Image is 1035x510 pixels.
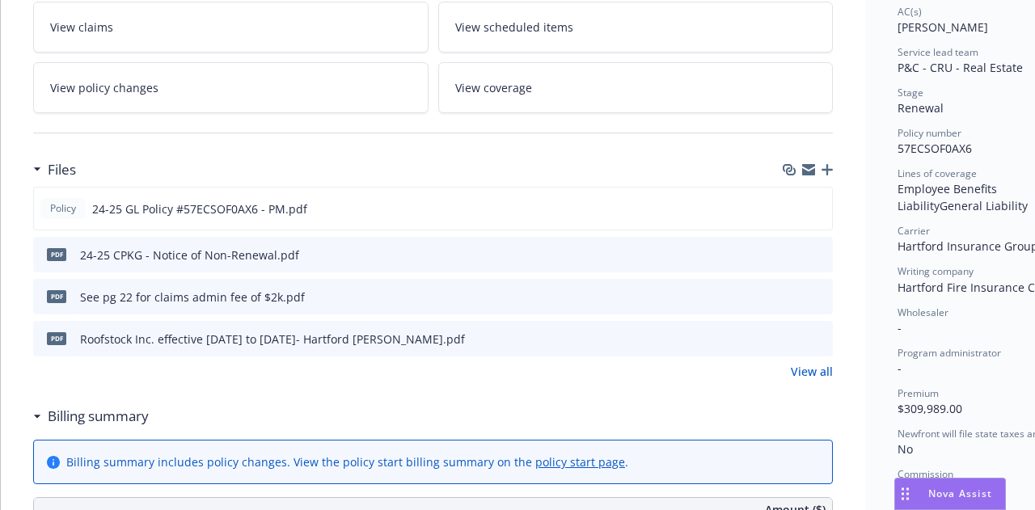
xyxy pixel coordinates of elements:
span: 24-25 GL Policy #57ECSOF0AX6 - PM.pdf [92,200,307,217]
span: $309,989.00 [898,401,962,416]
button: Nova Assist [894,478,1006,510]
span: Renewal [898,100,944,116]
span: P&C - CRU - Real Estate [898,60,1023,75]
span: View scheduled items [455,19,573,36]
span: View policy changes [50,79,158,96]
span: pdf [47,248,66,260]
div: Roofstock Inc. effective [DATE] to [DATE]- Hartford [PERSON_NAME].pdf [80,331,465,348]
span: Writing company [898,264,974,278]
button: preview file [811,200,826,217]
button: preview file [812,289,826,306]
button: download file [786,331,799,348]
span: Stage [898,86,923,99]
span: View claims [50,19,113,36]
span: AC(s) [898,5,922,19]
div: Billing summary [33,406,149,427]
div: See pg 22 for claims admin fee of $2k.pdf [80,289,305,306]
div: Billing summary includes policy changes. View the policy start billing summary on the . [66,453,628,470]
span: Policy [47,201,79,216]
span: Program administrator [898,346,1001,360]
span: [PERSON_NAME] [898,19,988,35]
a: View scheduled items [438,2,834,53]
a: View policy changes [33,62,429,113]
button: download file [786,247,799,263]
button: preview file [812,247,826,263]
span: Service lead team [898,45,978,59]
div: Files [33,159,76,180]
span: Wholesaler [898,306,948,319]
h3: Files [48,159,76,180]
span: - [898,320,902,335]
a: policy start page [535,454,625,470]
span: - [898,360,902,376]
span: View coverage [455,79,532,96]
a: View claims [33,2,429,53]
span: pdf [47,332,66,344]
button: download file [785,200,798,217]
a: View coverage [438,62,834,113]
h3: Billing summary [48,406,149,427]
span: pdf [47,290,66,302]
span: General Liability [940,198,1028,213]
button: download file [786,289,799,306]
div: 24-25 CPKG - Notice of Non-Renewal.pdf [80,247,299,263]
span: Lines of coverage [898,166,977,180]
span: Policy number [898,126,961,140]
span: Employee Benefits Liability [898,181,1000,213]
span: Carrier [898,224,930,238]
span: Premium [898,386,939,400]
button: preview file [812,331,826,348]
span: Nova Assist [928,487,992,500]
span: No [898,441,913,457]
span: Commission [898,467,953,481]
div: Drag to move [895,478,915,509]
span: 57ECSOF0AX6 [898,141,972,156]
a: View all [791,363,833,380]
